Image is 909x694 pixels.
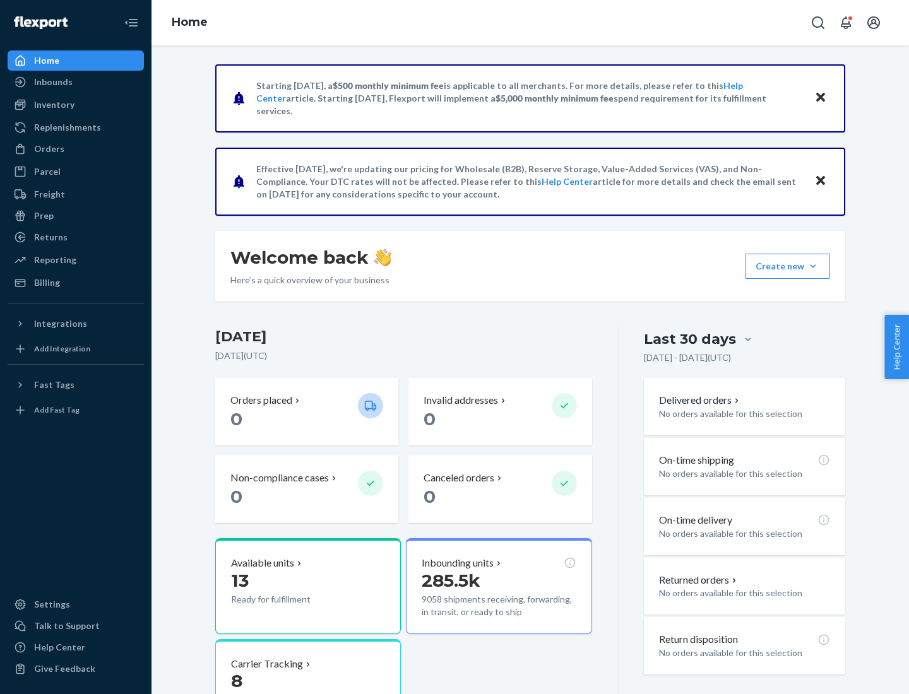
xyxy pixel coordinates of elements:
[34,121,101,134] div: Replenishments
[34,209,54,222] div: Prep
[230,274,391,286] p: Here’s a quick overview of your business
[34,276,60,289] div: Billing
[34,188,65,201] div: Freight
[805,10,831,35] button: Open Search Box
[231,657,303,671] p: Carrier Tracking
[215,327,592,347] h3: [DATE]
[8,184,144,204] a: Freight
[424,486,436,507] span: 0
[34,317,87,330] div: Integrations
[408,378,591,445] button: Invalid addresses 0
[34,641,85,654] div: Help Center
[659,587,830,599] p: No orders available for this selection
[119,10,144,35] button: Close Navigation
[230,486,242,507] span: 0
[8,72,144,92] a: Inbounds
[833,10,858,35] button: Open notifications
[230,246,391,269] h1: Welcome back
[8,594,144,615] a: Settings
[884,315,909,379] button: Help Center
[230,471,329,485] p: Non-compliance cases
[8,616,144,636] a: Talk to Support
[34,662,95,675] div: Give Feedback
[659,453,734,468] p: On-time shipping
[34,254,76,266] div: Reporting
[812,89,829,107] button: Close
[8,339,144,359] a: Add Integration
[215,378,398,445] button: Orders placed 0
[812,172,829,191] button: Close
[34,98,74,111] div: Inventory
[34,165,61,178] div: Parcel
[8,50,144,71] a: Home
[34,343,90,354] div: Add Integration
[659,468,830,480] p: No orders available for this selection
[644,329,736,349] div: Last 30 days
[34,620,100,632] div: Talk to Support
[408,456,591,523] button: Canceled orders 0
[424,393,498,408] p: Invalid addresses
[333,80,444,91] span: $500 monthly minimum fee
[162,4,218,41] ol: breadcrumbs
[8,117,144,138] a: Replenishments
[659,527,830,540] p: No orders available for this selection
[215,456,398,523] button: Non-compliance cases 0
[8,400,144,420] a: Add Fast Tag
[231,670,242,691] span: 8
[8,637,144,657] a: Help Center
[659,408,830,420] p: No orders available for this selection
[231,570,249,591] span: 13
[34,54,59,67] div: Home
[861,10,886,35] button: Open account menu
[644,351,731,364] p: [DATE] - [DATE] ( UTC )
[256,79,802,117] p: Starting [DATE], a is applicable to all merchants. For more details, please refer to this article...
[230,408,242,430] span: 0
[8,250,144,270] a: Reporting
[659,647,830,659] p: No orders available for this selection
[34,231,68,244] div: Returns
[215,538,401,634] button: Available units13Ready for fulfillment
[34,404,80,415] div: Add Fast Tag
[215,350,592,362] p: [DATE] ( UTC )
[256,163,802,201] p: Effective [DATE], we're updating our pricing for Wholesale (B2B), Reserve Storage, Value-Added Se...
[374,249,391,266] img: hand-wave emoji
[406,538,591,634] button: Inbounding units285.5k9058 shipments receiving, forwarding, in transit, or ready to ship
[34,379,74,391] div: Fast Tags
[34,598,70,611] div: Settings
[659,632,738,647] p: Return disposition
[424,408,436,430] span: 0
[8,273,144,293] a: Billing
[745,254,830,279] button: Create new
[172,15,208,29] a: Home
[14,16,68,29] img: Flexport logo
[8,375,144,395] button: Fast Tags
[231,556,294,570] p: Available units
[231,593,348,606] p: Ready for fulfillment
[422,593,576,618] p: 9058 shipments receiving, forwarding, in transit, or ready to ship
[8,314,144,334] button: Integrations
[34,143,64,155] div: Orders
[422,556,494,570] p: Inbounding units
[8,206,144,226] a: Prep
[496,93,614,103] span: $5,000 monthly minimum fee
[422,570,480,591] span: 285.5k
[8,95,144,115] a: Inventory
[659,513,732,527] p: On-time delivery
[8,139,144,159] a: Orders
[230,393,292,408] p: Orders placed
[659,573,739,587] button: Returned orders
[8,227,144,247] a: Returns
[8,659,144,679] button: Give Feedback
[8,162,144,182] a: Parcel
[34,76,73,88] div: Inbounds
[542,176,593,187] a: Help Center
[659,393,742,408] button: Delivered orders
[424,471,494,485] p: Canceled orders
